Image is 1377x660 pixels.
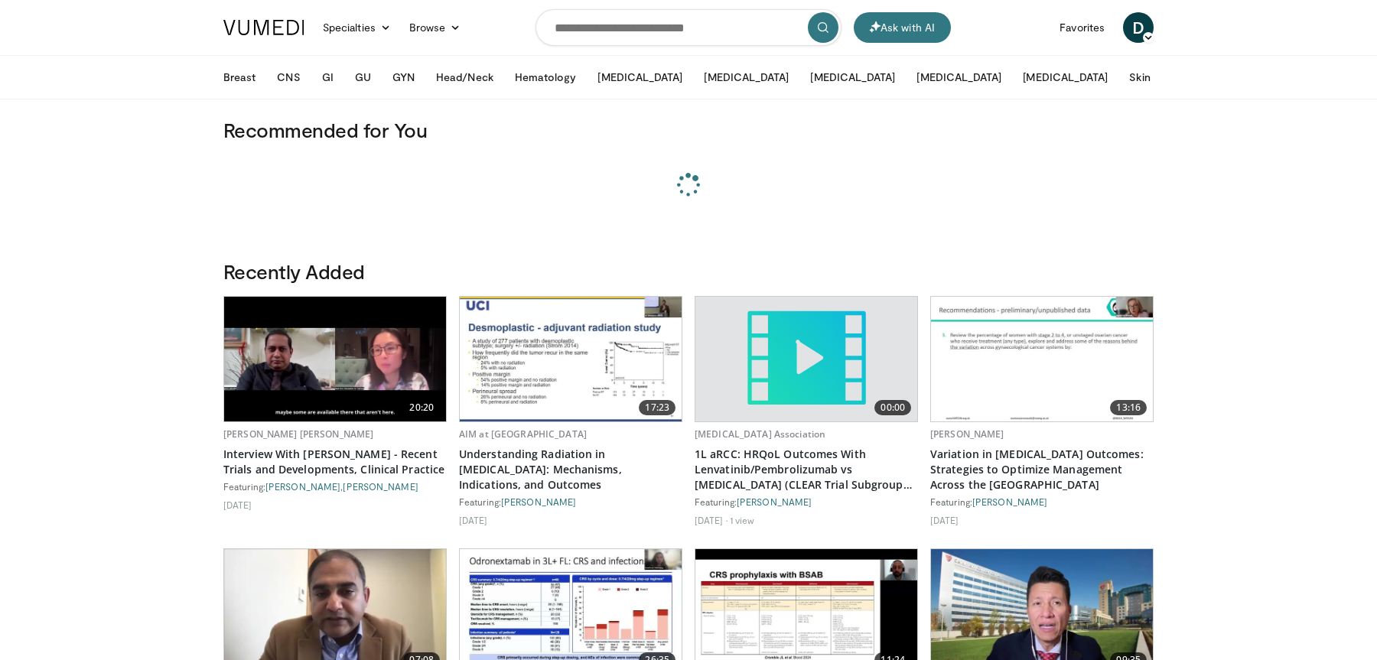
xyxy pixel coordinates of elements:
button: [MEDICAL_DATA] [695,62,798,93]
a: Interview With [PERSON_NAME] - Recent Trials and Developments, Clinical Practice [223,447,447,477]
a: AIM at [GEOGRAPHIC_DATA] [459,428,587,441]
li: [DATE] [930,514,959,526]
div: Featuring: [459,496,682,508]
div: Featuring: [930,496,1154,508]
a: [PERSON_NAME] [930,428,1004,441]
div: Featuring: [695,496,918,508]
span: 00:00 [874,400,911,415]
a: [MEDICAL_DATA] Association [695,428,825,441]
img: 9f42686f-b9d8-4b6c-9b5f-d7b842cf56c6.620x360_q85_upscale.jpg [224,297,446,421]
a: 20:20 [224,297,446,421]
button: Ask with AI [854,12,951,43]
button: GI [313,62,343,93]
h3: Recently Added [223,259,1154,284]
button: Hematology [506,62,586,93]
button: [MEDICAL_DATA] [907,62,1011,93]
button: [MEDICAL_DATA] [588,62,692,93]
img: video.svg [744,297,868,421]
a: 00:00 [695,297,917,421]
a: D [1123,12,1154,43]
button: [MEDICAL_DATA] [1014,62,1117,93]
h3: Recommended for You [223,118,1154,142]
a: 13:16 [931,297,1153,421]
div: Featuring: , [223,480,447,493]
a: [PERSON_NAME] [343,481,418,492]
button: [MEDICAL_DATA] [801,62,904,93]
span: 20:20 [403,400,440,415]
a: Specialties [314,12,400,43]
a: [PERSON_NAME] [265,481,340,492]
li: [DATE] [695,514,728,526]
li: [DATE] [459,514,488,526]
a: 17:23 [460,297,682,421]
span: 17:23 [639,400,675,415]
span: 13:16 [1110,400,1147,415]
input: Search topics, interventions [535,9,841,46]
button: Skin [1120,62,1159,93]
li: [DATE] [223,499,252,511]
button: Breast [214,62,265,93]
a: Favorites [1050,12,1114,43]
a: Browse [400,12,470,43]
img: 9ecfe589-1978-4a90-a579-823ae15b2ce8.620x360_q85_upscale.jpg [460,297,682,421]
button: CNS [268,62,309,93]
a: Understanding Radiation in [MEDICAL_DATA]: Mechanisms, Indications, and Outcomes [459,447,682,493]
button: Head/Neck [427,62,503,93]
a: [PERSON_NAME] [972,496,1047,507]
a: [PERSON_NAME] [737,496,812,507]
button: GYN [383,62,424,93]
img: VuMedi Logo [223,20,304,35]
a: 1L aRCC: HRQoL Outcomes With Lenvatinib/Pembrolizumab vs [MEDICAL_DATA] (CLEAR Trial Subgroup Ana... [695,447,918,493]
a: [PERSON_NAME] [PERSON_NAME] [223,428,373,441]
img: 154515b4-1890-438b-af45-590661d5c64a.620x360_q85_upscale.jpg [931,297,1153,421]
a: [PERSON_NAME] [501,496,576,507]
button: GU [346,62,380,93]
li: 1 view [730,514,755,526]
a: Variation in [MEDICAL_DATA] Outcomes: Strategies to Optimize Management Across the [GEOGRAPHIC_DATA] [930,447,1154,493]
